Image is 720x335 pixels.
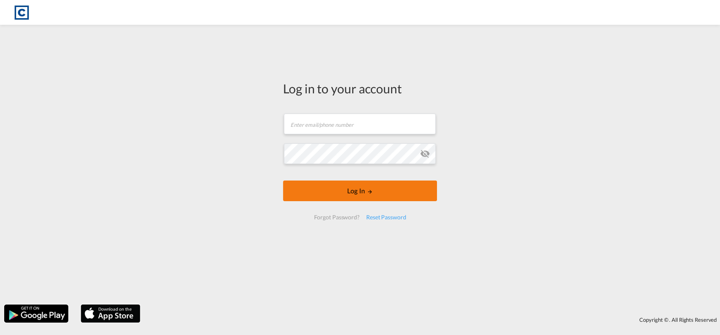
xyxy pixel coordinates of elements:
md-icon: icon-eye-off [420,149,430,159]
div: Reset Password [363,210,410,225]
input: Enter email/phone number [284,114,436,134]
img: 1fdb9190129311efbfaf67cbb4249bed.jpeg [12,3,31,22]
div: Log in to your account [283,80,437,97]
div: Forgot Password? [310,210,362,225]
img: google.png [3,304,69,323]
div: Copyright © . All Rights Reserved [144,313,720,327]
button: LOGIN [283,181,437,201]
img: apple.png [80,304,141,323]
